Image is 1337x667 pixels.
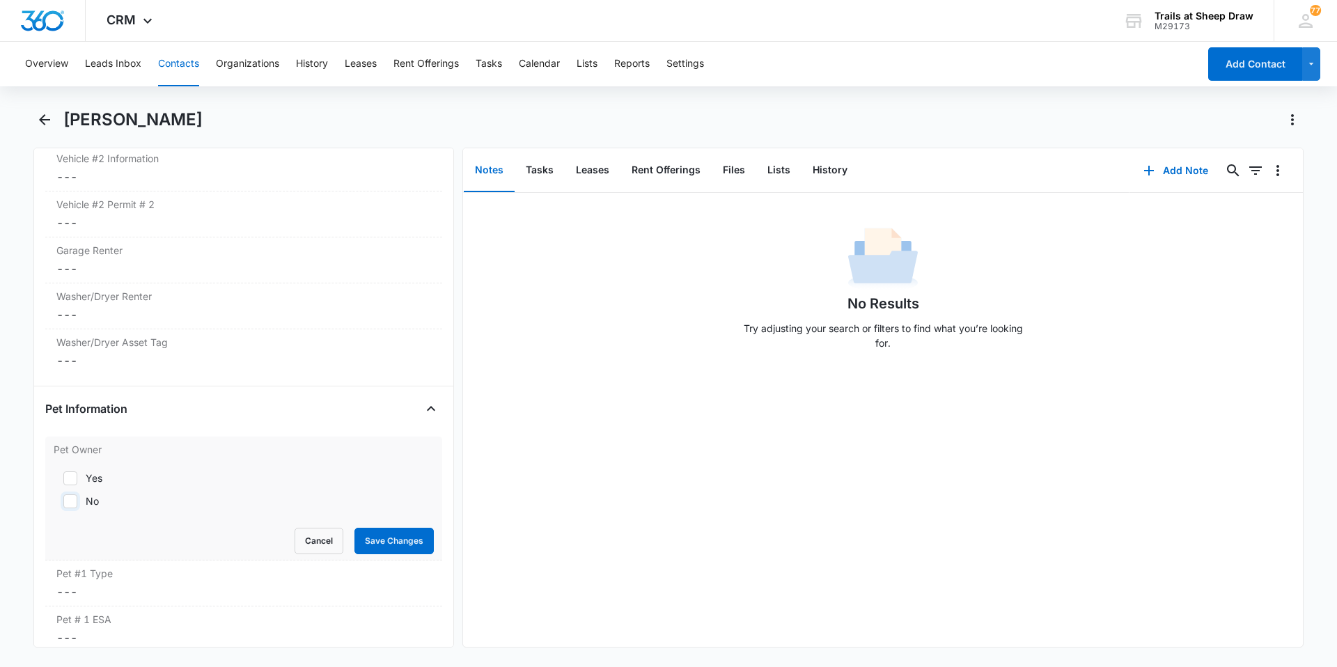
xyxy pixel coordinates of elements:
[56,214,431,231] dd: ---
[56,566,431,581] label: Pet #1 Type
[1310,5,1321,16] div: notifications count
[420,398,442,420] button: Close
[45,606,442,652] div: Pet # 1 ESA---
[56,352,431,369] dd: ---
[85,42,141,86] button: Leads Inbox
[1129,154,1222,187] button: Add Note
[1208,47,1302,81] button: Add Contact
[56,306,431,323] dd: ---
[1310,5,1321,16] span: 77
[56,243,431,258] label: Garage Renter
[848,223,918,293] img: No Data
[56,629,431,646] dd: ---
[45,283,442,329] div: Washer/Dryer Renter---
[847,293,919,314] h1: No Results
[56,335,431,350] label: Washer/Dryer Asset Tag
[45,329,442,375] div: Washer/Dryer Asset Tag---
[158,42,199,86] button: Contacts
[56,289,431,304] label: Washer/Dryer Renter
[666,42,704,86] button: Settings
[1281,109,1304,131] button: Actions
[393,42,459,86] button: Rent Offerings
[1155,10,1253,22] div: account name
[33,109,55,131] button: Back
[464,149,515,192] button: Notes
[45,237,442,283] div: Garage Renter---
[56,151,431,166] label: Vehicle #2 Information
[476,42,502,86] button: Tasks
[56,583,431,600] dd: ---
[577,42,597,86] button: Lists
[1222,159,1244,182] button: Search...
[756,149,802,192] button: Lists
[45,560,442,606] div: Pet #1 Type---
[45,191,442,237] div: Vehicle #2 Permit # 2---
[56,260,431,277] dd: ---
[345,42,377,86] button: Leases
[519,42,560,86] button: Calendar
[45,146,442,191] div: Vehicle #2 Information---
[802,149,859,192] button: History
[296,42,328,86] button: History
[515,149,565,192] button: Tasks
[56,168,431,185] dd: ---
[1155,22,1253,31] div: account id
[86,494,99,508] div: No
[25,42,68,86] button: Overview
[565,149,620,192] button: Leases
[737,321,1029,350] p: Try adjusting your search or filters to find what you’re looking for.
[56,612,431,627] label: Pet # 1 ESA
[614,42,650,86] button: Reports
[216,42,279,86] button: Organizations
[1267,159,1289,182] button: Overflow Menu
[56,197,431,212] label: Vehicle #2 Permit # 2
[107,13,136,27] span: CRM
[54,442,434,457] label: Pet Owner
[295,528,343,554] button: Cancel
[712,149,756,192] button: Files
[620,149,712,192] button: Rent Offerings
[354,528,434,554] button: Save Changes
[86,471,102,485] div: Yes
[1244,159,1267,182] button: Filters
[63,109,203,130] h1: [PERSON_NAME]
[45,400,127,417] h4: Pet Information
